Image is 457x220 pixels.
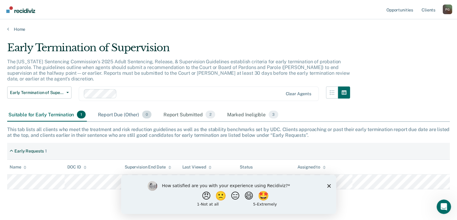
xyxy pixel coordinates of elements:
[45,149,47,154] div: 1
[443,5,452,14] div: P G
[162,108,216,121] div: Report Submitted2
[7,59,350,82] p: The [US_STATE] Sentencing Commission’s 2025 Adult Sentencing, Release, & Supervision Guidelines e...
[7,27,450,32] a: Home
[437,200,451,214] iframe: Intercom live chat
[7,146,49,156] div: Early Requests1
[10,90,64,95] span: Early Termination of Supervision
[125,165,171,170] div: Supervision End Date
[7,42,350,59] div: Early Termination of Supervision
[67,165,86,170] div: DOC ID
[77,111,86,118] span: 1
[297,165,325,170] div: Assigned to
[7,108,87,121] div: Suitable for Early Termination1
[121,175,336,214] iframe: Survey by Kim from Recidiviz
[10,165,26,170] div: Name
[182,165,211,170] div: Last Viewed
[443,5,452,14] button: Profile dropdown button
[14,149,44,154] div: Early Requests
[7,86,72,99] button: Early Termination of Supervision
[285,91,311,96] div: Clear agents
[226,108,280,121] div: Marked Ineligible3
[6,6,35,13] img: Recidiviz
[206,111,215,118] span: 2
[96,108,152,121] div: Report Due (Other)0
[240,165,253,170] div: Status
[7,127,450,138] div: This tab lists all clients who meet the treatment and risk reduction guidelines as well as the st...
[142,111,151,118] span: 0
[269,111,278,118] span: 3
